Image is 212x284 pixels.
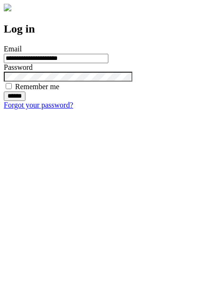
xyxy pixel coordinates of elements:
h2: Log in [4,23,208,35]
img: logo-4e3dc11c47720685a147b03b5a06dd966a58ff35d612b21f08c02c0306f2b779.png [4,4,11,11]
label: Remember me [15,83,59,91]
label: Email [4,45,22,53]
label: Password [4,63,33,71]
a: Forgot your password? [4,101,73,109]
